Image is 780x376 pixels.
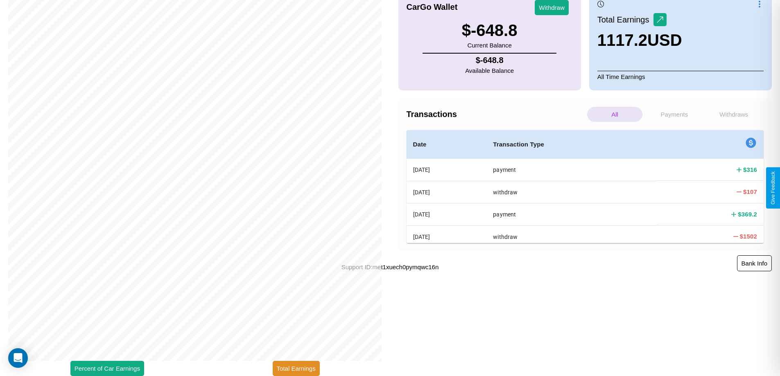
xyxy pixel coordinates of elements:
th: payment [486,159,656,181]
button: Bank Info [737,255,772,271]
table: simple table [407,130,764,292]
h4: $ 316 [743,165,757,174]
th: [DATE] [407,225,487,248]
h4: Transactions [407,110,585,119]
h4: $ 107 [743,187,757,196]
p: Payments [647,107,702,122]
h4: Date [413,140,480,149]
p: Current Balance [462,40,518,51]
h4: $ 369.2 [738,210,757,218]
p: Total Earnings [597,12,653,27]
p: Support ID: met1xuech0pymqwc16n [341,261,439,272]
th: [DATE] [407,203,487,225]
h4: CarGo Wallet [407,2,458,12]
button: Total Earnings [273,361,320,376]
div: Open Intercom Messenger [8,348,28,368]
div: Give Feedback [770,171,776,205]
th: withdraw [486,225,656,248]
h4: $ 1502 [740,232,757,241]
h3: $ -648.8 [462,21,518,40]
th: withdraw [486,181,656,203]
h3: 1117.2 USD [597,31,682,50]
p: Withdraws [706,107,762,122]
p: Available Balance [465,65,514,76]
p: All Time Earnings [597,71,764,82]
th: [DATE] [407,181,487,203]
h4: Transaction Type [493,140,650,149]
h4: $ -648.8 [465,56,514,65]
th: payment [486,203,656,225]
p: All [587,107,642,122]
button: Percent of Car Earnings [70,361,144,376]
th: [DATE] [407,159,487,181]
